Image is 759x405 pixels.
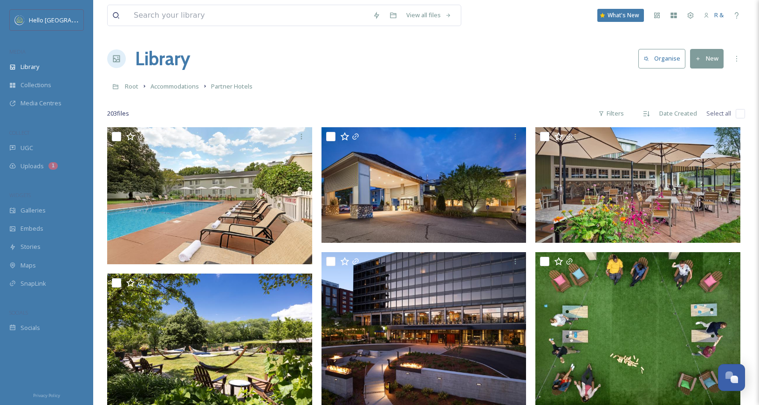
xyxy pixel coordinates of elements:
[718,364,745,391] button: Open Chat
[690,49,724,68] button: New
[21,62,39,71] span: Library
[150,81,199,92] a: Accommodations
[597,9,644,22] a: What's New
[638,49,685,68] button: Organise
[211,82,253,90] span: Partner Hotels
[21,224,43,233] span: Embeds
[321,127,527,243] img: Entrance.jpg
[33,392,60,398] span: Privacy Policy
[535,127,740,243] img: WJ-Patio.jpg
[15,15,24,25] img: images.png
[21,279,46,288] span: SnapLink
[129,5,368,26] input: Search your library
[150,82,199,90] span: Accommodations
[21,81,51,89] span: Collections
[21,162,44,171] span: Uploads
[594,104,629,123] div: Filters
[48,162,58,170] div: 1
[9,192,31,199] span: WIDGETS
[402,6,456,24] a: View all files
[655,104,702,123] div: Date Created
[29,15,104,24] span: Hello [GEOGRAPHIC_DATA]
[107,127,312,264] img: CS3_0002.jpg
[33,389,60,400] a: Privacy Policy
[21,206,46,215] span: Galleries
[706,109,731,118] span: Select all
[699,6,728,24] a: R &
[9,48,26,55] span: MEDIA
[21,323,40,332] span: Socials
[714,11,724,19] span: R &
[125,81,138,92] a: Root
[21,144,33,152] span: UGC
[9,129,29,136] span: COLLECT
[211,81,253,92] a: Partner Hotels
[135,45,190,73] a: Library
[9,309,28,316] span: SOCIALS
[21,99,62,108] span: Media Centres
[638,49,690,68] a: Organise
[125,82,138,90] span: Root
[107,109,129,118] span: 203 file s
[21,242,41,251] span: Stories
[21,261,36,270] span: Maps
